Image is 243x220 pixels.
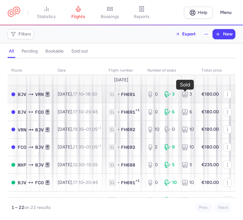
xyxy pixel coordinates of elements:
span: +1 [135,179,140,185]
button: New [213,29,235,39]
span: BJV [18,197,26,204]
time: 17:10 [73,197,83,203]
div: 6 [182,109,194,115]
sup: +1 [98,126,101,130]
span: Filters [18,32,31,37]
span: FH691 [121,179,135,186]
th: Ticket price [198,66,226,75]
strong: €180.00 [201,144,219,150]
span: statistics [37,14,56,20]
span: FH691 [121,91,135,97]
span: [DATE] [114,78,129,83]
button: Prev. [195,203,212,212]
span: – [73,162,98,167]
div: 10 [182,179,194,186]
span: FH692 [121,144,135,150]
span: FCO [35,109,44,116]
strong: €180.00 [201,127,219,132]
span: [DATE], [58,127,101,132]
span: FH692 [121,126,135,133]
strong: 1 – 22 [11,205,24,210]
div: 0 [147,91,159,97]
span: [DATE], [58,197,97,203]
h4: sold out [71,48,88,54]
time: 17:10 [73,91,83,97]
span: FH691 [121,109,135,115]
sup: +1 [98,144,101,148]
time: 21:35 [73,144,84,150]
span: • [118,109,120,115]
a: reports [126,6,157,20]
h4: pending [22,48,38,54]
span: FH688 [121,162,135,168]
time: 17:10 [73,180,83,185]
span: • [118,144,120,150]
a: statistics [31,6,62,20]
span: – [73,197,97,203]
span: VRN [35,197,44,204]
span: • [118,179,120,186]
span: 1L [109,179,116,186]
div: 10 [164,179,176,186]
h4: all [9,48,14,54]
span: reports [134,14,150,20]
div: 3 [182,91,194,97]
span: 1L [109,91,116,97]
span: +1 [135,108,140,114]
div: 0 [147,162,159,168]
span: • [118,91,120,97]
span: 1L [109,162,116,168]
span: [DATE], [58,162,98,167]
th: number of seats [144,66,198,75]
div: 6 [164,197,176,203]
span: on 22 results [24,205,51,210]
h4: bookable [45,48,64,54]
div: 5 [182,162,194,168]
div: 8 [164,144,176,150]
time: 20:45 [86,180,98,185]
span: BJV [18,179,26,186]
div: 3 [164,91,176,97]
div: 2 [147,144,159,150]
span: bookings [101,14,119,20]
time: 17:10 [73,109,83,115]
div: 6 [164,109,176,115]
th: Flight number [105,66,144,75]
button: Menu [216,7,235,19]
time: 01:05 [86,127,101,132]
div: 0 [147,109,159,115]
div: 0 [164,126,176,133]
div: 5 [164,162,176,168]
span: • [118,126,120,133]
time: 15:55 [87,162,98,167]
a: flights [62,6,94,20]
time: 18:50 [86,91,97,97]
span: • [118,162,120,168]
strong: €235.00 [201,162,219,167]
a: bookings [94,6,126,20]
span: VRN [18,126,26,133]
a: Help [184,7,213,19]
strong: €180.00 [201,91,219,97]
span: – [73,180,98,185]
time: 19:35 [73,127,84,132]
span: New [223,32,233,37]
span: [DATE], [58,91,97,97]
button: Filters [8,29,34,39]
span: 1L [109,144,116,150]
span: BJV [35,126,44,133]
button: Next [215,203,232,212]
span: BJV [35,144,44,151]
span: 1L [109,197,116,203]
strong: €180.00 [201,109,219,115]
div: 10 [182,144,194,150]
div: 0 [147,179,159,186]
time: 20:45 [86,109,98,115]
span: – [73,109,98,115]
button: Export [171,29,200,39]
span: VRN [35,91,44,98]
span: BJV [18,109,26,116]
span: flights [71,14,85,20]
span: MXP [18,161,26,168]
th: route [8,66,54,75]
